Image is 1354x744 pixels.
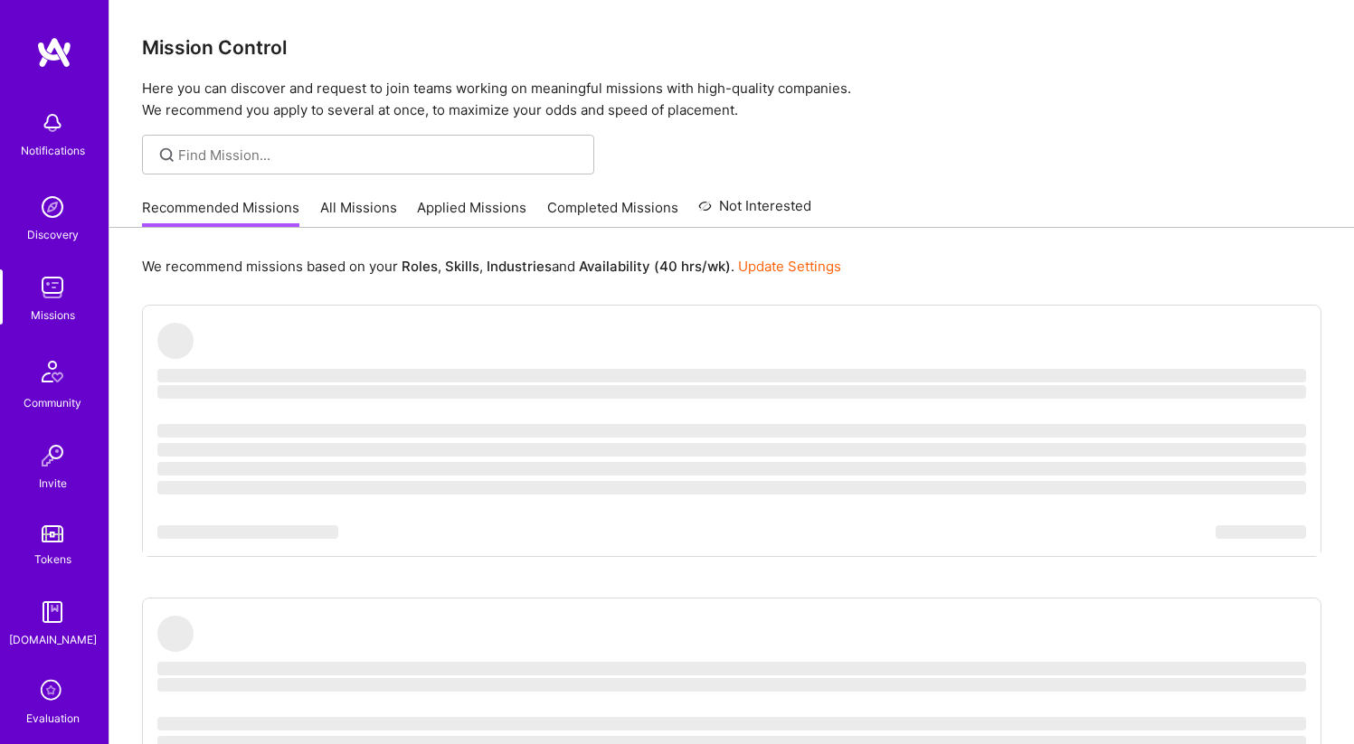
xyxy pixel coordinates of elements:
[42,525,63,542] img: tokens
[417,198,526,228] a: Applied Missions
[142,36,1321,59] h3: Mission Control
[34,105,71,141] img: bell
[35,674,70,709] i: icon SelectionTeam
[445,258,479,275] b: Skills
[34,189,71,225] img: discovery
[31,306,75,325] div: Missions
[39,474,67,493] div: Invite
[402,258,438,275] b: Roles
[34,550,71,569] div: Tokens
[34,438,71,474] img: Invite
[698,195,811,228] a: Not Interested
[547,198,678,228] a: Completed Missions
[178,146,581,165] input: Find Mission...
[26,709,80,728] div: Evaluation
[738,258,841,275] a: Update Settings
[142,78,1321,121] p: Here you can discover and request to join teams working on meaningful missions with high-quality ...
[27,225,79,244] div: Discovery
[142,257,841,276] p: We recommend missions based on your , , and .
[21,141,85,160] div: Notifications
[9,630,97,649] div: [DOMAIN_NAME]
[36,36,72,69] img: logo
[31,350,74,393] img: Community
[487,258,552,275] b: Industries
[320,198,397,228] a: All Missions
[24,393,81,412] div: Community
[34,269,71,306] img: teamwork
[142,198,299,228] a: Recommended Missions
[156,145,177,165] i: icon SearchGrey
[34,594,71,630] img: guide book
[579,258,731,275] b: Availability (40 hrs/wk)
